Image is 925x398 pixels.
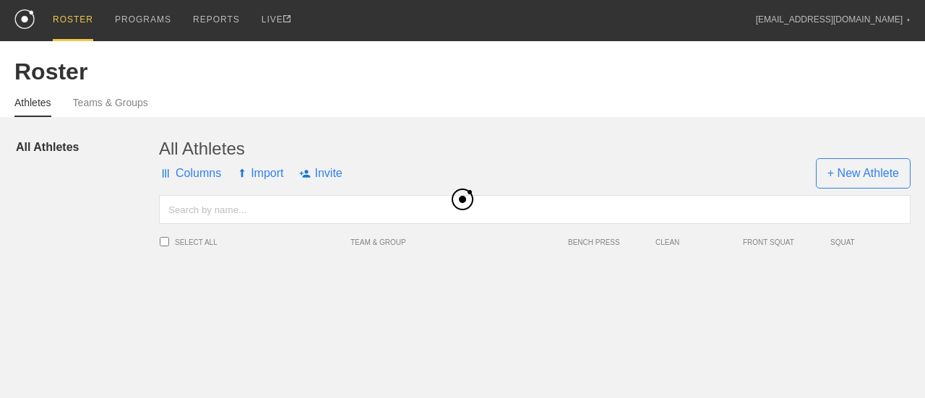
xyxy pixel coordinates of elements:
[655,238,736,246] span: CLEAN
[816,158,911,189] span: + New Athlete
[830,238,911,246] span: SQUAT
[743,238,823,246] span: FRONT SQUAT
[175,238,350,246] span: SELECT ALL
[159,195,911,224] input: Search by name...
[568,238,648,246] span: BENCH PRESS
[16,139,159,156] a: All Athletes
[237,152,283,195] span: Import
[14,59,911,85] div: Roster
[299,152,342,195] span: Invite
[14,97,51,117] a: Athletes
[906,16,911,25] div: ▼
[159,139,911,159] div: All Athletes
[159,152,221,195] span: Columns
[452,189,473,210] img: black_logo.png
[73,97,148,116] a: Teams & Groups
[14,9,35,29] img: logo
[853,329,925,398] iframe: Chat Widget
[350,238,568,246] span: TEAM & GROUP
